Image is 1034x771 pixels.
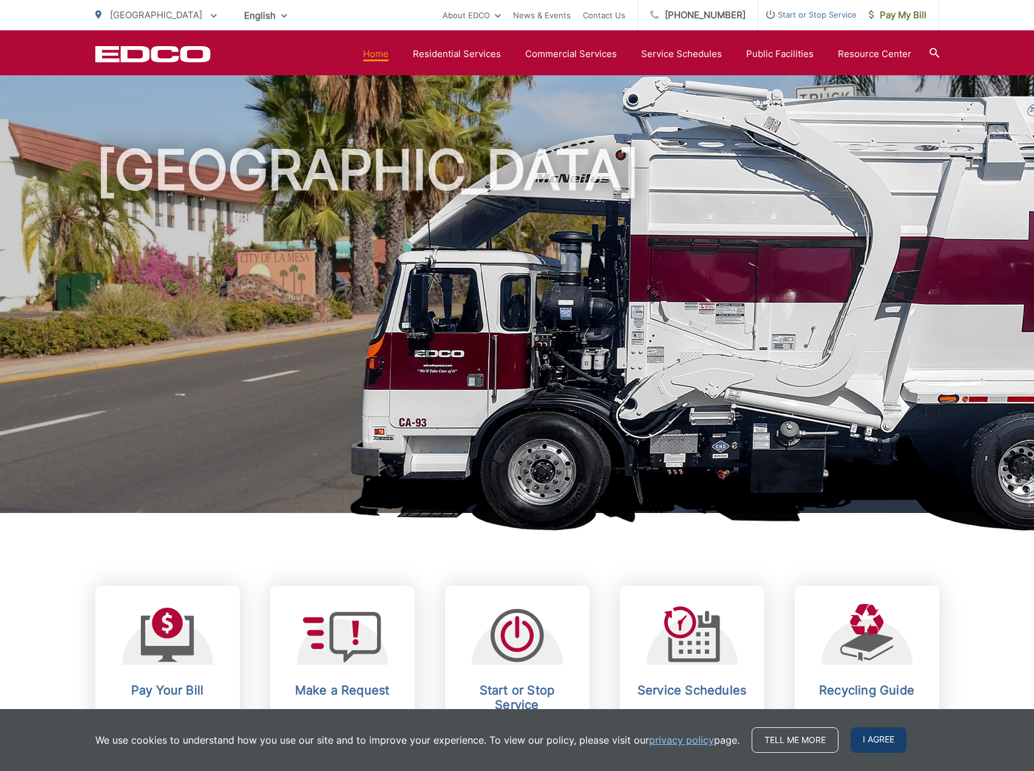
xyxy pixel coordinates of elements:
span: Pay My Bill [869,8,927,22]
h2: Service Schedules [632,683,752,698]
a: Resource Center [838,47,911,61]
span: English [235,5,296,26]
span: [GEOGRAPHIC_DATA] [110,9,202,21]
a: Commercial Services [525,47,617,61]
a: Contact Us [583,8,625,22]
span: I agree [851,727,906,753]
a: Residential Services [413,47,501,61]
a: Tell me more [752,727,838,753]
h2: Start or Stop Service [457,683,577,712]
p: We use cookies to understand how you use our site and to improve your experience. To view our pol... [95,733,740,747]
a: About EDCO [443,8,501,22]
a: Home [363,47,389,61]
a: EDCD logo. Return to the homepage. [95,46,211,63]
a: privacy policy [649,733,714,747]
h2: Recycling Guide [807,683,927,698]
a: Service Schedules [641,47,722,61]
h2: Make a Request [282,683,403,698]
a: Public Facilities [746,47,814,61]
h1: [GEOGRAPHIC_DATA] [95,140,939,524]
a: News & Events [513,8,571,22]
h2: Pay Your Bill [107,683,228,698]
